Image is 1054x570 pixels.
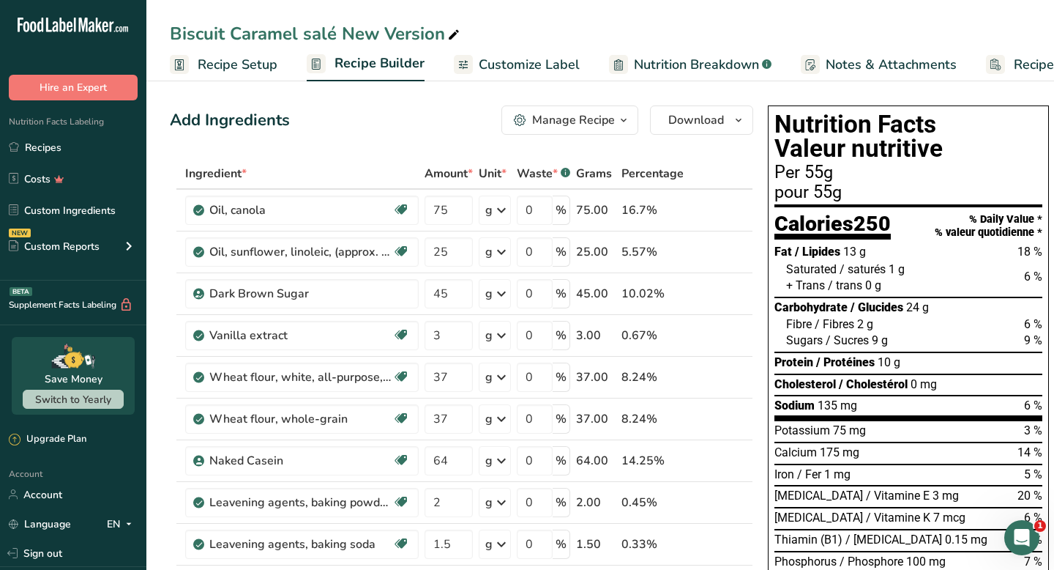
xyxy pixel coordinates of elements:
div: g [485,536,493,553]
span: Ingredient [185,165,247,182]
span: 14 % [1017,445,1042,459]
div: g [485,452,493,470]
a: Nutrition Breakdown [609,48,771,81]
span: Protein [774,355,813,369]
div: 8.24% [621,410,684,428]
span: + Trans [786,278,825,292]
span: Carbohydrate [774,300,848,314]
div: 37.00 [576,369,616,386]
span: / saturés [840,262,886,276]
div: Oil, canola [209,201,392,219]
span: 6 % [1024,317,1042,331]
span: 13 g [843,245,866,259]
span: 175 mg [820,445,859,459]
span: / Phosphore [840,555,903,569]
span: Customize Label [479,55,580,75]
span: 250 [853,211,891,236]
div: Add Ingredients [170,108,290,133]
span: 3 % [1024,423,1042,437]
div: 64.00 [576,452,616,470]
span: 20 % [1017,489,1042,503]
div: pour 55g [774,184,1042,201]
span: / Cholestérol [839,377,908,391]
span: Download [668,111,724,129]
a: Language [9,511,71,537]
span: Fat [774,245,792,259]
span: Recipe Builder [334,53,425,73]
span: 0 g [865,278,881,292]
div: 8.24% [621,369,684,386]
span: Thiamin (B1) [774,533,842,547]
span: Grams [576,165,612,182]
div: 45.00 [576,285,616,303]
div: NEW [9,229,31,237]
div: g [485,243,493,261]
button: Switch to Yearly [23,390,124,409]
span: [MEDICAL_DATA] [774,489,863,503]
span: Unit [479,165,507,182]
div: Per 55g [774,164,1042,182]
span: 2 g [857,317,873,331]
div: Wheat flour, white, all-purpose, enriched, unbleached [209,369,392,386]
span: Saturated [786,262,837,276]
span: Switch to Yearly [35,393,111,407]
span: / Protéines [816,355,875,369]
div: 10.02% [621,285,684,303]
span: Iron [774,467,794,481]
button: Hire an Expert [9,75,138,100]
span: Sodium [774,399,815,412]
div: Wheat flour, whole-grain [209,410,392,428]
span: / Vitamine E [866,489,930,503]
div: Manage Recipe [532,111,615,129]
span: 3 mg [932,489,959,503]
div: 5.57% [621,243,684,261]
span: Potassium [774,423,830,437]
div: Waste [517,165,570,182]
span: 18 % [1017,245,1042,259]
div: Leavening agents, baking powder, low-sodium [209,494,392,511]
span: Nutrition Breakdown [634,55,759,75]
h1: Nutrition Facts Valeur nutritive [774,112,1042,161]
div: 75.00 [576,201,616,219]
span: Sugars [786,333,823,347]
span: / trans [828,278,862,292]
span: Notes & Attachments [826,55,957,75]
div: g [485,410,493,428]
button: Manage Recipe [501,106,638,135]
div: % Daily Value * % valeur quotidienne * [935,213,1042,239]
span: / Glucides [851,300,903,314]
span: 7 mcg [933,511,965,525]
span: / Sucres [826,333,869,347]
span: [MEDICAL_DATA] [774,511,863,525]
span: 0 mg [911,377,937,391]
div: 1.50 [576,536,616,553]
div: 25.00 [576,243,616,261]
div: Save Money [45,371,102,387]
div: 0.45% [621,494,684,511]
div: 16.7% [621,201,684,219]
div: 0.33% [621,536,684,553]
div: g [485,285,493,303]
div: Leavening agents, baking soda [209,536,392,553]
span: / Fer [797,467,821,481]
span: Recipe Setup [198,55,277,75]
div: Oil, sunflower, linoleic, (approx. 65%) [209,243,392,261]
a: Notes & Attachments [801,48,957,81]
span: 6 % [1024,270,1042,284]
div: Upgrade Plan [9,432,86,447]
div: 14.25% [621,452,684,470]
span: 1 g [889,262,905,276]
div: 3.00 [576,327,616,344]
a: Customize Label [454,48,580,81]
span: 135 mg [818,399,857,412]
span: Phosphorus [774,555,837,569]
span: Calcium [774,445,817,459]
a: Recipe Setup [170,48,277,81]
span: 1 mg [824,467,851,481]
div: Vanilla extract [209,327,392,344]
span: 75 mg [833,423,866,437]
span: 1 [1034,520,1046,532]
div: BETA [10,287,32,296]
span: 24 g [906,300,929,314]
div: Naked Casein [209,452,392,470]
